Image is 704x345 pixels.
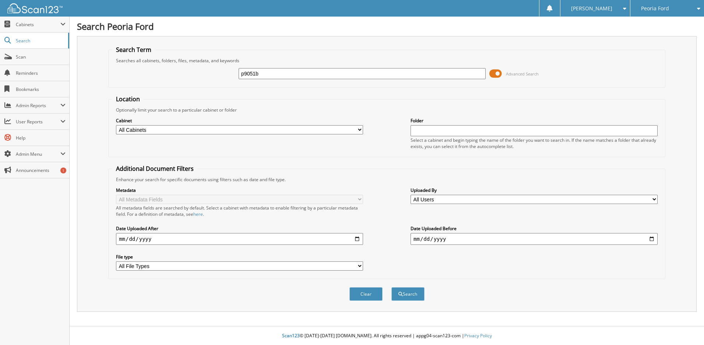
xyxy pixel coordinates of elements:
button: Clear [349,287,383,301]
a: Privacy Policy [464,332,492,339]
span: Announcements [16,167,66,173]
span: [PERSON_NAME] [571,6,612,11]
div: Select a cabinet and begin typing the name of the folder you want to search in. If the name match... [411,137,658,149]
div: Optionally limit your search to a particular cabinet or folder [112,107,661,113]
input: end [411,233,658,245]
div: 1 [60,168,66,173]
span: Admin Reports [16,102,60,109]
div: © [DATE]-[DATE] [DOMAIN_NAME]. All rights reserved | appg04-scan123-com | [70,327,704,345]
input: start [116,233,363,245]
div: All metadata fields are searched by default. Select a cabinet with metadata to enable filtering b... [116,205,363,217]
span: Reminders [16,70,66,76]
img: scan123-logo-white.svg [7,3,63,13]
label: Cabinet [116,117,363,124]
div: Searches all cabinets, folders, files, metadata, and keywords [112,57,661,64]
button: Search [391,287,425,301]
legend: Additional Document Filters [112,165,197,173]
h1: Search Peoria Ford [77,20,697,32]
span: Help [16,135,66,141]
span: User Reports [16,119,60,125]
span: Search [16,38,64,44]
span: Scan123 [282,332,300,339]
span: Peoria Ford [641,6,669,11]
legend: Search Term [112,46,155,54]
label: Uploaded By [411,187,658,193]
legend: Location [112,95,144,103]
span: Scan [16,54,66,60]
div: Enhance your search for specific documents using filters such as date and file type. [112,176,661,183]
label: Metadata [116,187,363,193]
label: Folder [411,117,658,124]
span: Bookmarks [16,86,66,92]
span: Advanced Search [506,71,539,77]
label: File type [116,254,363,260]
label: Date Uploaded Before [411,225,658,232]
label: Date Uploaded After [116,225,363,232]
span: Admin Menu [16,151,60,157]
span: Cabinets [16,21,60,28]
a: here [193,211,203,217]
